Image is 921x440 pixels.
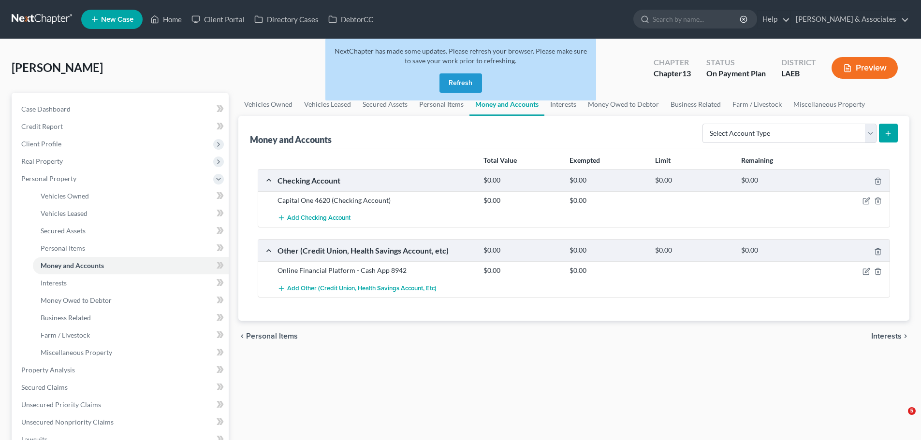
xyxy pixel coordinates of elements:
[250,134,332,145] div: Money and Accounts
[706,57,766,68] div: Status
[246,332,298,340] span: Personal Items
[650,246,736,255] div: $0.00
[483,156,517,164] strong: Total Value
[21,105,71,113] span: Case Dashboard
[479,196,564,205] div: $0.00
[14,413,229,431] a: Unsecured Nonpriority Claims
[33,205,229,222] a: Vehicles Leased
[41,348,112,356] span: Miscellaneous Property
[33,274,229,292] a: Interests
[871,332,909,340] button: Interests chevron_right
[727,93,788,116] a: Farm / Livestock
[791,11,909,28] a: [PERSON_NAME] & Associates
[41,209,88,217] span: Vehicles Leased
[273,196,479,205] div: Capital One 4620 (Checking Account)
[33,309,229,326] a: Business Related
[479,176,564,185] div: $0.00
[41,192,89,200] span: Vehicles Owned
[21,383,68,391] span: Secured Claims
[479,266,564,275] div: $0.00
[238,332,298,340] button: chevron_left Personal Items
[871,332,902,340] span: Interests
[565,266,650,275] div: $0.00
[298,93,357,116] a: Vehicles Leased
[565,196,650,205] div: $0.00
[654,68,691,79] div: Chapter
[21,400,101,409] span: Unsecured Priority Claims
[41,296,112,304] span: Money Owed to Debtor
[21,174,76,183] span: Personal Property
[278,209,351,227] button: Add Checking Account
[273,245,479,255] div: Other (Credit Union, Health Savings Account, etc)
[33,257,229,274] a: Money and Accounts
[14,396,229,413] a: Unsecured Priority Claims
[278,279,437,297] button: Add Other (Credit Union, Health Savings Account, etc)
[33,344,229,361] a: Miscellaneous Property
[41,313,91,322] span: Business Related
[570,156,600,164] strong: Exempted
[888,407,911,430] iframe: Intercom live chat
[741,156,773,164] strong: Remaining
[187,11,249,28] a: Client Portal
[14,361,229,379] a: Property Analysis
[565,176,650,185] div: $0.00
[21,122,63,130] span: Credit Report
[908,407,916,415] span: 5
[238,93,298,116] a: Vehicles Owned
[781,57,816,68] div: District
[14,379,229,396] a: Secured Claims
[665,93,727,116] a: Business Related
[146,11,187,28] a: Home
[41,227,86,235] span: Secured Assets
[33,326,229,344] a: Farm / Livestock
[479,246,564,255] div: $0.00
[788,93,871,116] a: Miscellaneous Property
[273,175,479,185] div: Checking Account
[12,60,103,74] span: [PERSON_NAME]
[41,244,85,252] span: Personal Items
[781,68,816,79] div: LAEB
[832,57,898,79] button: Preview
[736,246,822,255] div: $0.00
[101,16,133,23] span: New Case
[21,140,61,148] span: Client Profile
[21,418,114,426] span: Unsecured Nonpriority Claims
[902,332,909,340] i: chevron_right
[650,176,736,185] div: $0.00
[682,69,691,78] span: 13
[654,57,691,68] div: Chapter
[14,118,229,135] a: Credit Report
[287,214,351,222] span: Add Checking Account
[21,366,75,374] span: Property Analysis
[14,100,229,118] a: Case Dashboard
[323,11,378,28] a: DebtorCC
[655,156,671,164] strong: Limit
[758,11,790,28] a: Help
[21,157,63,165] span: Real Property
[33,292,229,309] a: Money Owed to Debtor
[653,10,741,28] input: Search by name...
[41,261,104,270] span: Money and Accounts
[273,266,479,275] div: Online Financial Platform - Cash App 8942
[565,246,650,255] div: $0.00
[439,73,482,93] button: Refresh
[287,284,437,292] span: Add Other (Credit Union, Health Savings Account, etc)
[33,187,229,205] a: Vehicles Owned
[33,240,229,257] a: Personal Items
[335,47,587,65] span: NextChapter has made some updates. Please refresh your browser. Please make sure to save your wor...
[41,279,67,287] span: Interests
[736,176,822,185] div: $0.00
[706,68,766,79] div: On Payment Plan
[41,331,90,339] span: Farm / Livestock
[33,222,229,240] a: Secured Assets
[238,332,246,340] i: chevron_left
[249,11,323,28] a: Directory Cases
[582,93,665,116] a: Money Owed to Debtor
